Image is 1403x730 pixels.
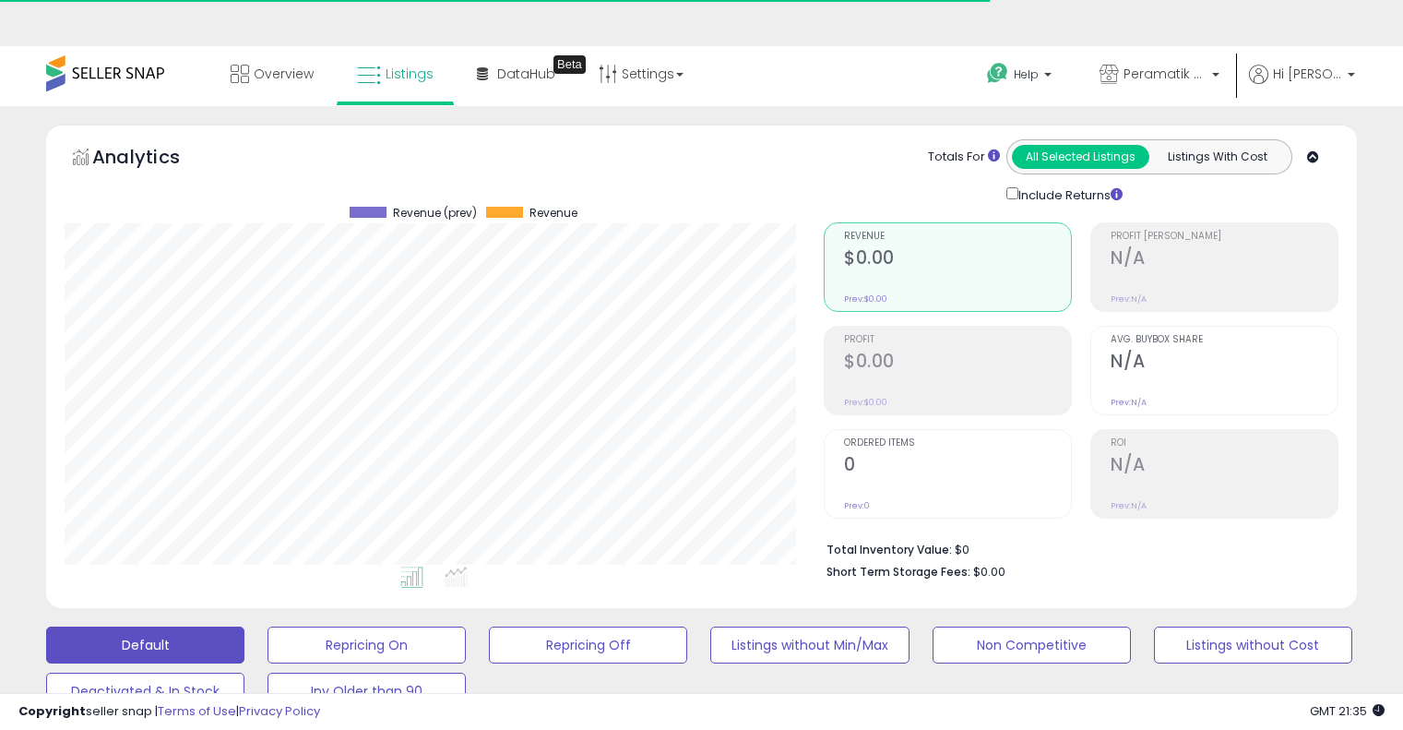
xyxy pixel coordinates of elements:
strong: Copyright [18,702,86,720]
h2: $0.00 [844,247,1071,272]
h2: N/A [1111,351,1338,376]
span: DataHub [497,65,555,83]
button: Listings With Cost [1148,145,1286,169]
a: Help [972,48,1070,105]
button: Non Competitive [933,627,1131,664]
a: Peramatik Goods Ltd US [1086,46,1233,106]
b: Short Term Storage Fees: [826,564,970,580]
button: Inv Older than 90 [268,673,466,710]
h2: 0 [844,454,1071,479]
h5: Analytics [92,144,216,174]
a: Privacy Policy [239,702,320,720]
button: All Selected Listings [1012,145,1149,169]
small: Prev: $0.00 [844,293,887,305]
small: Prev: $0.00 [844,397,887,408]
button: Listings without Cost [1154,627,1352,664]
a: Overview [217,46,327,102]
a: DataHub [463,46,569,102]
span: Help [1014,66,1039,82]
div: Include Returns [993,184,1145,205]
span: ROI [1111,438,1338,449]
span: $0.00 [973,563,1005,580]
span: Profit [PERSON_NAME] [1111,232,1338,242]
h2: $0.00 [844,351,1071,376]
button: Repricing On [268,627,466,664]
a: Listings [343,46,447,102]
div: Tooltip anchor [553,55,586,74]
a: Terms of Use [158,702,236,720]
a: Settings [585,46,697,102]
small: Prev: 0 [844,500,870,511]
span: Revenue [529,207,577,220]
h2: N/A [1111,247,1338,272]
button: Deactivated & In Stock [46,673,244,710]
button: Repricing Off [489,627,687,664]
button: Listings without Min/Max [710,627,909,664]
button: Default [46,627,244,664]
span: Hi [PERSON_NAME] [1273,65,1342,83]
b: Total Inventory Value: [826,542,952,557]
span: Revenue [844,232,1071,242]
a: Hi [PERSON_NAME] [1249,65,1355,106]
span: Revenue (prev) [393,207,477,220]
span: Avg. Buybox Share [1111,335,1338,345]
h2: N/A [1111,454,1338,479]
small: Prev: N/A [1111,500,1147,511]
i: Get Help [986,62,1009,85]
li: $0 [826,537,1325,559]
span: 2025-10-7 21:35 GMT [1310,702,1385,720]
span: Profit [844,335,1071,345]
span: Peramatik Goods Ltd US [1124,65,1207,83]
div: seller snap | | [18,703,320,721]
span: Overview [254,65,314,83]
small: Prev: N/A [1111,397,1147,408]
span: Listings [386,65,434,83]
span: Ordered Items [844,438,1071,449]
div: Totals For [928,149,1000,166]
small: Prev: N/A [1111,293,1147,305]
